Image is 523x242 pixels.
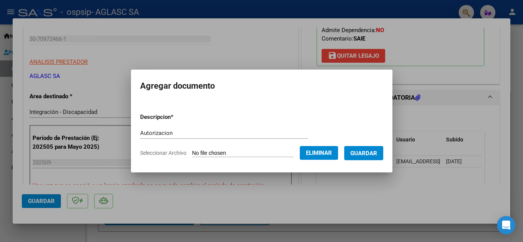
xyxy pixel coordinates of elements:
h2: Agregar documento [140,79,383,93]
span: Seleccionar Archivo [140,150,186,156]
p: Descripcion [140,113,213,122]
div: Open Intercom Messenger [497,216,515,234]
span: Eliminar [306,149,332,156]
button: Guardar [344,146,383,160]
span: Guardar [350,150,377,157]
button: Eliminar [300,146,338,160]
